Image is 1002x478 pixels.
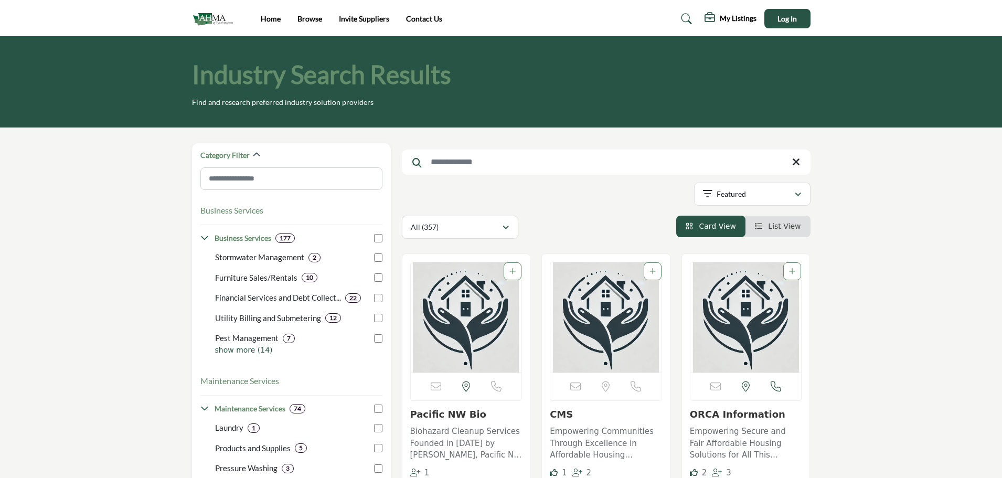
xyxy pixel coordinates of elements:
[313,254,316,261] b: 2
[411,262,522,373] a: Open Listing in new tab
[329,314,337,322] b: 12
[550,423,662,461] a: Empowering Communities Through Excellence in Affordable Housing Solutions This company operates a...
[374,464,382,473] input: Select Pressure Washing checkbox
[275,233,295,243] div: 177 Results For Business Services
[286,465,290,472] b: 3
[411,262,522,373] img: Pacific NW Bio
[410,409,523,420] h3: Pacific NW Bio
[374,424,382,432] input: Select Laundry checkbox
[550,469,558,476] i: Like
[562,468,567,477] span: 1
[302,273,317,282] div: 10 Results For Furniture Sales/Rentals
[215,292,341,304] p: Financial Services and Debt Collection: Financial management services, including debt recovery so...
[200,150,250,161] h2: Category Filter
[406,14,442,23] a: Contact Us
[690,409,802,420] h3: ORCA Information
[200,167,382,190] input: Search Category
[192,97,374,108] p: Find and research preferred industry solution providers
[283,334,295,343] div: 7 Results For Pest Management
[192,10,239,27] img: Site Logo
[777,14,797,23] span: Log In
[717,189,746,199] p: Featured
[374,334,382,343] input: Select Pest Management checkbox
[248,423,260,433] div: 1 Results For Laundry
[215,251,304,263] p: Stormwater Management: Management and planning of stormwater systems and compliance.
[200,375,279,387] button: Maintenance Services
[550,409,573,420] a: CMS
[690,262,802,373] img: ORCA Information
[649,267,656,275] a: Add To List
[374,234,382,242] input: Select Business Services checkbox
[374,273,382,282] input: Select Furniture Sales/Rentals checkbox
[374,294,382,302] input: Select Financial Services and Debt Collection checkbox
[402,216,518,239] button: All (357)
[280,235,291,242] b: 177
[299,444,303,452] b: 5
[424,468,429,477] span: 1
[345,293,361,303] div: 22 Results For Financial Services and Debt Collection
[705,13,756,25] div: My Listings
[509,267,516,275] a: Add To List
[690,469,698,476] i: Likes
[215,442,291,454] p: Products and Supplies: Supplies and products for property management and maintenance.
[294,405,301,412] b: 74
[410,426,523,461] p: Biohazard Cleanup Services Founded in [DATE] by [PERSON_NAME], Pacific NW Bio is a family-owned b...
[215,312,321,324] p: Utility Billing and Submetering: Billing and metering systems for utilities in managed properties.
[261,14,281,23] a: Home
[755,222,801,230] a: View List
[702,468,707,477] span: 2
[410,409,486,420] a: Pacific NW Bio
[374,444,382,452] input: Select Products and Supplies checkbox
[339,14,389,23] a: Invite Suppliers
[587,468,592,477] span: 2
[402,150,811,175] input: Search Keyword
[686,222,736,230] a: View Card
[671,10,699,27] a: Search
[694,183,811,206] button: Featured
[550,409,662,420] h3: CMS
[550,426,662,461] p: Empowering Communities Through Excellence in Affordable Housing Solutions This company operates a...
[690,423,802,461] a: Empowering Secure and Fair Affordable Housing Solutions for All This innovative company operates ...
[282,464,294,473] div: 3 Results For Pressure Washing
[308,253,321,262] div: 2 Results For Stormwater Management
[690,262,802,373] a: Open Listing in new tab
[768,222,801,230] span: List View
[215,233,271,243] h4: Business Services: Solutions to enhance operations, streamline processes, and support financial a...
[215,403,285,414] h4: Maintenance Services: Services focused on property upkeep, ensuring safety, cleanliness, and long...
[699,222,735,230] span: Card View
[550,262,662,373] img: CMS
[374,405,382,413] input: Select Maintenance Services checkbox
[550,262,662,373] a: Open Listing in new tab
[690,409,785,420] a: ORCA Information
[789,267,795,275] a: Add To List
[287,335,291,342] b: 7
[720,14,756,23] h5: My Listings
[349,294,357,302] b: 22
[215,462,278,474] p: Pressure Washing: High-pressure washing services for outdoor surfaces.
[690,426,802,461] p: Empowering Secure and Fair Affordable Housing Solutions for All This innovative company operates ...
[764,9,811,28] button: Log In
[374,253,382,262] input: Select Stormwater Management checkbox
[252,424,255,432] b: 1
[192,58,451,91] h1: Industry Search Results
[726,468,731,477] span: 3
[325,313,341,323] div: 12 Results For Utility Billing and Submetering
[745,216,811,237] li: List View
[411,222,439,232] p: All (357)
[410,423,523,461] a: Biohazard Cleanup Services Founded in [DATE] by [PERSON_NAME], Pacific NW Bio is a family-owned b...
[306,274,313,281] b: 10
[290,404,305,413] div: 74 Results For Maintenance Services
[297,14,322,23] a: Browse
[374,314,382,322] input: Select Utility Billing and Submetering checkbox
[215,422,243,434] p: Laundry
[215,332,279,344] p: Pest Management: Comprehensive pest control services for properties.
[215,345,382,356] p: show more (14)
[295,443,307,453] div: 5 Results For Products and Supplies
[676,216,745,237] li: Card View
[215,272,297,284] p: Furniture Sales/Rentals: Sales and rental solutions for furniture in residential or commercial pr...
[200,204,263,217] button: Business Services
